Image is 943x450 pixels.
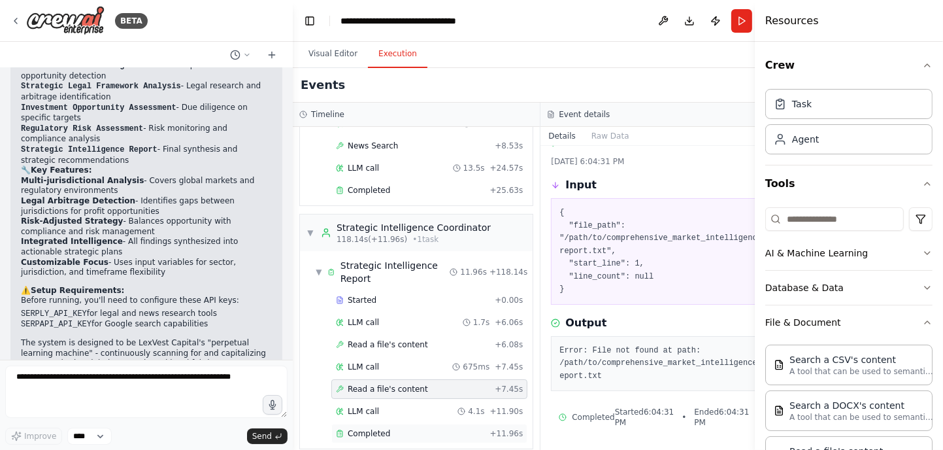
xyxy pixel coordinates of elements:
[792,133,819,146] div: Agent
[572,412,614,423] span: Completed
[765,13,819,29] h4: Resources
[21,237,123,246] strong: Integrated Intelligence
[247,428,288,444] button: Send
[348,185,390,196] span: Completed
[5,428,62,445] button: Improve
[348,295,376,305] span: Started
[316,267,322,277] span: ▼
[348,428,390,439] span: Completed
[792,97,812,111] div: Task
[301,12,319,30] button: Hide left sidebar
[565,177,597,193] h3: Input
[765,236,933,270] button: AI & Machine Learning
[348,317,379,328] span: LLM call
[490,406,523,417] span: + 11.90s
[298,41,368,68] button: Visual Editor
[765,305,933,339] button: File & Document
[340,259,450,285] div: Strategic Intelligence Report
[24,431,56,441] span: Improve
[21,319,272,330] li: for Google search capabilities
[348,384,428,394] span: Read a file's content
[348,163,379,173] span: LLM call
[489,267,527,277] span: + 118.14s
[21,258,108,267] strong: Customizable Focus
[495,339,523,350] span: + 6.08s
[412,234,438,245] span: • 1 task
[368,41,427,68] button: Execution
[565,315,606,331] h3: Output
[348,406,379,417] span: LLM call
[490,428,523,439] span: + 11.96s
[559,207,769,296] pre: { "file_path": "/path/to/comprehensive_market_intelligence_report.txt", "start_line": 1, "line_co...
[789,399,933,412] div: Search a DOCX's content
[21,237,272,257] li: - All findings synthesized into actionable strategic plans
[311,109,344,120] h3: Timeline
[463,163,485,173] span: 13.5s
[540,127,584,145] button: Details
[225,47,256,63] button: Switch to previous chat
[21,124,272,145] li: - Risk monitoring and compliance analysis
[26,6,105,35] img: Logo
[495,362,523,372] span: + 7.45s
[694,407,749,428] span: Ended 6:04:31 PM
[21,258,272,278] li: - Uses input variables for sector, jurisdiction, and timeframe flexibility
[774,406,784,416] img: DOCXSearchTool
[584,127,637,145] button: Raw Data
[21,216,123,226] strong: Risk-Adjusted Strategy
[682,412,686,423] span: •
[263,395,282,415] button: Click to speak your automation idea
[252,431,272,441] span: Send
[115,13,148,29] div: BETA
[559,345,769,383] pre: Error: File not found at path: /path/to/comprehensive_market_intelligence_report.txt
[765,47,933,84] button: Crew
[21,216,272,237] li: - Balances opportunity with compliance and risk management
[473,317,489,328] span: 1.7s
[261,47,282,63] button: Start a new chat
[21,338,272,369] p: The system is designed to be LexVest Capital's "perpetual learning machine" - continuously scanni...
[21,286,272,296] h2: ⚠️
[495,295,523,305] span: + 0.00s
[31,165,91,175] strong: Key Features:
[774,360,784,370] img: CSVSearchTool
[21,103,272,124] li: - Due diligence on specific targets
[495,317,523,328] span: + 6.06s
[21,176,272,196] li: - Covers global markets and regulatory environments
[301,76,345,94] h2: Events
[463,362,489,372] span: 675ms
[490,185,523,196] span: + 25.63s
[495,141,523,151] span: + 8.53s
[21,196,272,216] li: - Identifies gaps between jurisdictions for profit opportunities
[348,339,428,350] span: Read a file's content
[31,286,124,295] strong: Setup Requirements:
[21,103,176,113] code: Investment Opportunity Assessment
[559,109,610,120] h3: Event details
[21,296,272,306] p: Before running, you'll need to configure these API keys:
[306,228,314,238] span: ▼
[337,234,407,245] span: 118.14s (+11.96s)
[21,82,181,91] code: Strategic Legal Framework Analysis
[615,407,674,428] span: Started 6:04:31 PM
[21,124,143,133] code: Regulatory Risk Assessment
[21,145,157,154] code: Strategic Intelligence Report
[789,366,933,377] p: A tool that can be used to semantic search a query from a CSV's content.
[21,165,272,176] h2: 🔧
[21,176,144,185] strong: Multi-jurisdictional Analysis
[348,141,398,151] span: News Search
[789,412,933,423] p: A tool that can be used to semantic search a query from a DOCX's content.
[348,362,379,372] span: LLM call
[340,14,484,27] nav: breadcrumb
[789,353,933,366] div: Search a CSV's content
[21,145,272,165] li: - Final synthesis and strategic recommendations
[21,309,87,319] code: SERPLY_API_KEY
[21,81,272,102] li: - Legal research and arbitrage identification
[765,84,933,165] div: Crew
[337,221,491,234] div: Strategic Intelligence Coordinator
[460,267,487,277] span: 11.96s
[765,165,933,202] button: Tools
[21,309,272,320] li: for legal and news research tools
[490,163,523,173] span: + 24.57s
[21,196,135,205] strong: Legal Arbitrage Detection
[21,60,272,81] li: - Comprehensive market opportunity detection
[468,406,484,417] span: 4.1s
[551,156,778,167] div: [DATE] 6:04:31 PM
